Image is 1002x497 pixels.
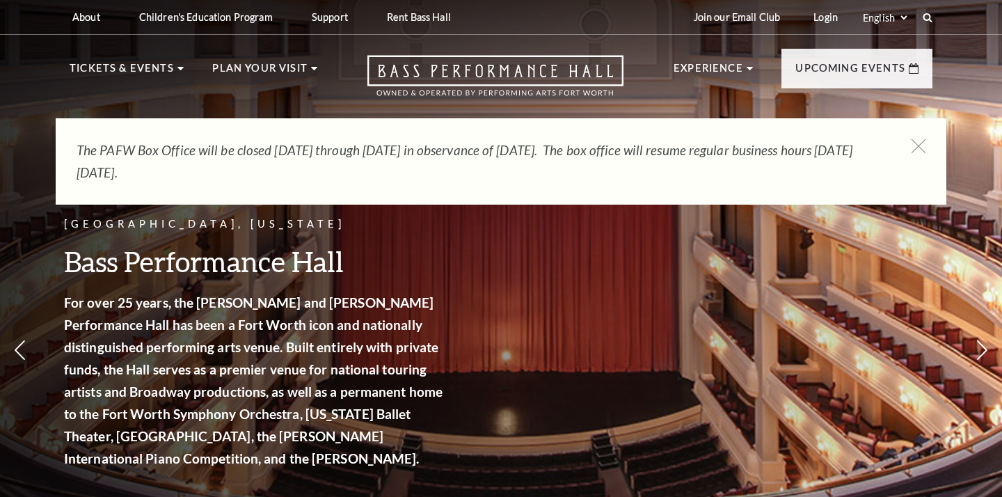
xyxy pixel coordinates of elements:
p: Tickets & Events [70,60,174,85]
p: Children's Education Program [139,11,273,23]
h3: Bass Performance Hall [64,244,447,279]
select: Select: [860,11,909,24]
strong: For over 25 years, the [PERSON_NAME] and [PERSON_NAME] Performance Hall has been a Fort Worth ico... [64,294,443,466]
p: Rent Bass Hall [387,11,451,23]
p: About [72,11,100,23]
p: Plan Your Visit [212,60,308,85]
p: Experience [674,60,743,85]
p: [GEOGRAPHIC_DATA], [US_STATE] [64,216,447,233]
em: The PAFW Box Office will be closed [DATE] through [DATE] in observance of [DATE]. The box office ... [77,142,852,180]
p: Upcoming Events [795,60,905,85]
p: Support [312,11,348,23]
